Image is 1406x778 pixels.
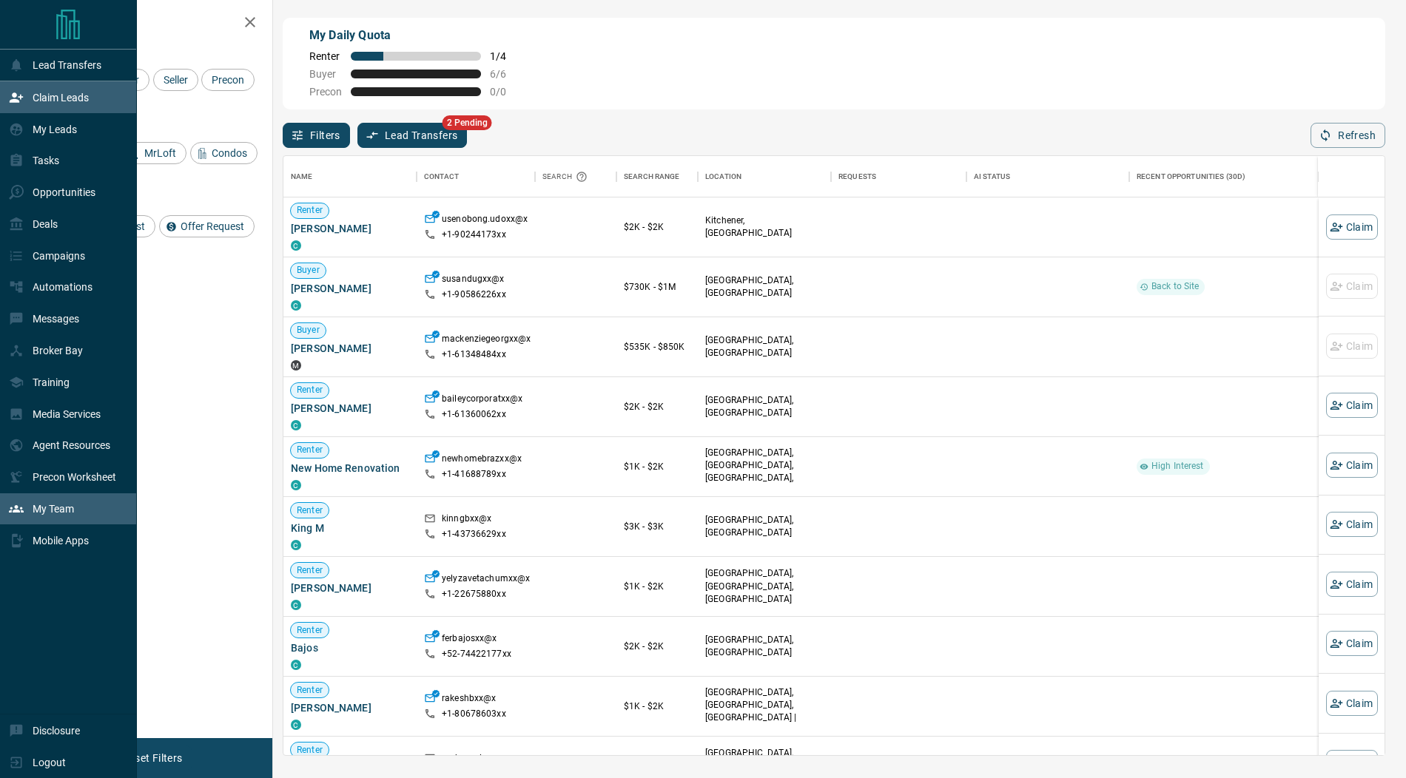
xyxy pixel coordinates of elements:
[705,334,824,359] p: [GEOGRAPHIC_DATA], [GEOGRAPHIC_DATA]
[705,156,741,197] div: Location
[705,634,824,659] p: [GEOGRAPHIC_DATA], [GEOGRAPHIC_DATA]
[624,700,690,713] p: $1K - $2K
[291,360,301,371] div: mrloft.ca
[291,444,329,456] span: Renter
[1326,512,1378,537] button: Claim
[442,468,506,481] p: +1- 41688789xx
[283,123,350,148] button: Filters
[442,393,522,408] p: baileycorporatxx@x
[291,240,301,251] div: condos.ca
[442,408,506,421] p: +1- 61360062xx
[1326,631,1378,656] button: Claim
[705,514,824,539] p: [GEOGRAPHIC_DATA], [GEOGRAPHIC_DATA]
[442,288,506,301] p: +1- 90586226xx
[291,504,329,517] span: Renter
[206,147,252,159] span: Condos
[291,264,326,277] span: Buyer
[442,333,531,348] p: mackenziegeorgxx@x
[624,400,690,413] p: $2K - $2K
[616,156,698,197] div: Search Range
[291,281,409,296] span: [PERSON_NAME]
[291,744,329,757] span: Renter
[490,86,522,98] span: 0 / 0
[123,142,186,164] div: MrLoft
[705,394,824,419] p: [GEOGRAPHIC_DATA], [GEOGRAPHIC_DATA]
[442,348,506,361] p: +1- 61348484xx
[490,68,522,80] span: 6 / 6
[1326,214,1378,240] button: Claim
[705,214,824,240] p: Kitchener, [GEOGRAPHIC_DATA]
[291,640,409,655] span: Bajos
[139,147,181,159] span: MrLoft
[490,50,522,62] span: 1 / 4
[357,123,468,148] button: Lead Transfers
[838,156,876,197] div: Requests
[1129,156,1319,197] div: Recent Opportunities (30d)
[291,564,329,577] span: Renter
[417,156,535,197] div: Contact
[698,156,831,197] div: Location
[291,540,301,550] div: condos.ca
[309,27,522,44] p: My Daily Quota
[1311,123,1385,148] button: Refresh
[624,220,690,234] p: $2K - $2K
[624,460,690,473] p: $1K - $2K
[291,384,329,396] span: Renter
[291,684,329,697] span: Renter
[705,447,824,510] p: [GEOGRAPHIC_DATA], [GEOGRAPHIC_DATA], [GEOGRAPHIC_DATA], [GEOGRAPHIC_DATA] | [GEOGRAPHIC_DATA]
[291,300,301,311] div: condos.ca
[442,752,509,768] p: moharrerinxx@x
[112,745,192,771] button: Reset Filters
[966,156,1129,197] div: AI Status
[443,115,492,130] span: 2 Pending
[291,720,301,730] div: condos.ca
[624,280,690,294] p: $730K - $1M
[442,528,506,541] p: +1- 43736629xx
[201,69,255,91] div: Precon
[442,588,506,601] p: +1- 22675880xx
[974,156,1010,197] div: AI Status
[1326,393,1378,418] button: Claim
[1326,572,1378,597] button: Claim
[705,274,824,300] p: [GEOGRAPHIC_DATA], [GEOGRAPHIC_DATA]
[291,700,409,715] span: [PERSON_NAME]
[291,624,329,637] span: Renter
[624,580,690,593] p: $1K - $2K
[1326,453,1378,478] button: Claim
[1326,691,1378,716] button: Claim
[309,50,342,62] span: Renter
[705,567,824,605] p: [GEOGRAPHIC_DATA], [GEOGRAPHIC_DATA], [GEOGRAPHIC_DATA]
[442,453,522,468] p: newhomebrazxx@x
[159,215,255,237] div: Offer Request
[1137,156,1245,197] div: Recent Opportunities (30d)
[442,513,491,528] p: kinngbxx@x
[291,341,409,356] span: [PERSON_NAME]
[291,156,313,197] div: Name
[47,15,258,33] h2: Filters
[624,156,680,197] div: Search Range
[153,69,198,91] div: Seller
[291,401,409,416] span: [PERSON_NAME]
[291,204,329,217] span: Renter
[175,220,249,232] span: Offer Request
[309,86,342,98] span: Precon
[624,340,690,354] p: $535K - $850K
[291,521,409,535] span: King M
[624,520,690,533] p: $3K - $3K
[442,632,497,648] p: ferbajosxx@x
[442,692,496,708] p: rakeshbxx@x
[624,640,690,653] p: $2K - $2K
[442,572,530,588] p: yelyzavetachumxx@x
[1326,750,1378,775] button: Claim
[291,480,301,490] div: condos.ca
[158,74,193,86] span: Seller
[291,461,409,476] span: New Home Renovation
[424,156,459,197] div: Contact
[291,324,326,336] span: Buyer
[831,156,966,197] div: Requests
[190,142,258,164] div: Condos
[291,581,409,595] span: [PERSON_NAME]
[705,686,824,737] p: [GEOGRAPHIC_DATA], [GEOGRAPHIC_DATA], [GEOGRAPHIC_DATA] | [GEOGRAPHIC_DATA]
[291,420,301,430] div: condos.ca
[442,648,511,660] p: +52- 74422177xx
